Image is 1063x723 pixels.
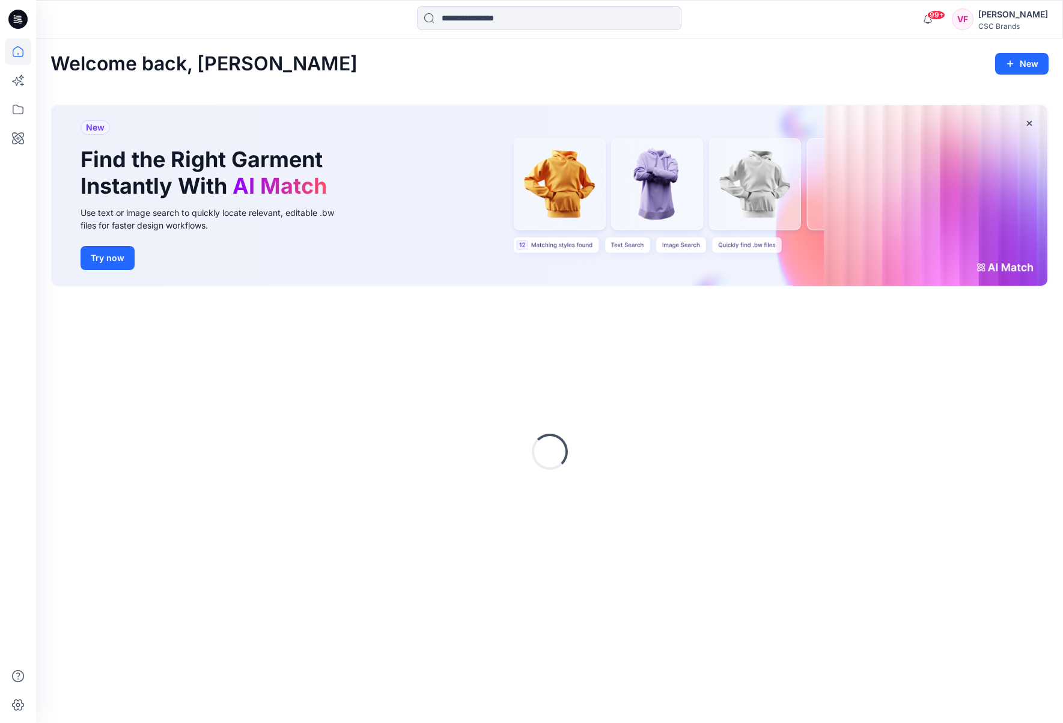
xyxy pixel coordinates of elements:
button: New [995,53,1049,75]
span: AI Match [233,173,327,199]
div: [PERSON_NAME] [978,7,1048,22]
div: Use text or image search to quickly locate relevant, editable .bw files for faster design workflows. [81,206,351,232]
h2: Welcome back, [PERSON_NAME] [50,53,358,75]
h1: Find the Right Garment Instantly With [81,147,333,198]
span: 99+ [927,10,945,20]
span: New [86,120,105,135]
div: CSC Brands [978,22,1048,31]
div: VF [952,8,973,30]
button: Try now [81,246,135,270]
